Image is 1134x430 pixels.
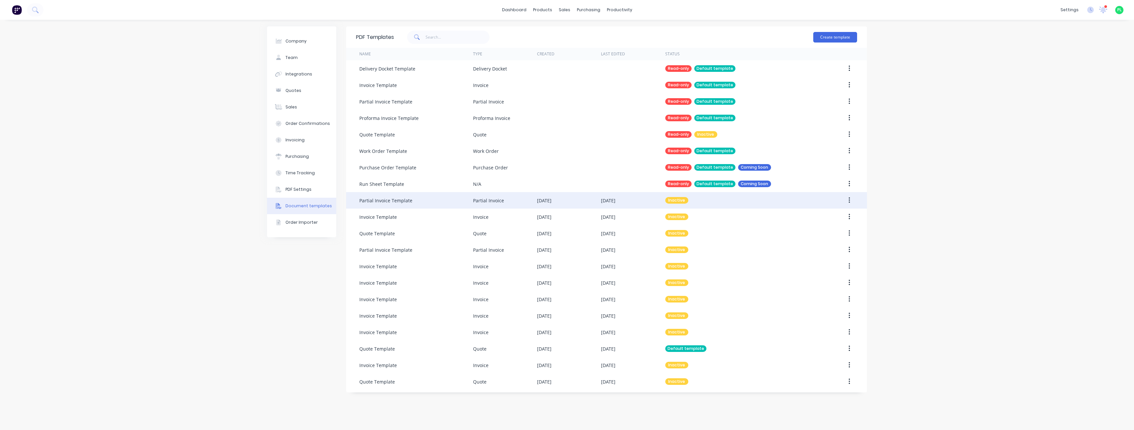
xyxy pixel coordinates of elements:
div: Order Confirmations [285,121,330,127]
div: [DATE] [537,345,552,352]
div: Invoice [473,279,489,286]
div: Quote Template [359,131,395,138]
div: [DATE] [601,329,615,336]
button: Integrations [267,66,336,82]
button: Sales [267,99,336,115]
div: [DATE] [537,230,552,237]
div: Status [665,51,680,57]
div: Default template [665,345,706,352]
div: Quotes [285,88,301,94]
div: Read-only [665,115,692,121]
div: Invoice [473,312,489,319]
div: Inactive [665,197,688,204]
div: Inactive [665,279,688,286]
div: Default template [694,164,735,171]
div: Inactive [665,378,688,385]
div: Default template [694,98,735,105]
div: [DATE] [537,362,552,369]
div: Partial Invoice Template [359,246,412,253]
div: Invoice [473,362,489,369]
div: Partial Invoice [473,98,504,105]
div: settings [1057,5,1082,15]
span: PL [1117,7,1122,13]
div: Proforma Invoice [473,115,510,122]
div: [DATE] [601,263,615,270]
div: [DATE] [601,230,615,237]
div: [DATE] [537,197,552,204]
div: Read-only [665,131,692,138]
div: productivity [604,5,636,15]
div: Quote Template [359,345,395,352]
div: Inactive [665,214,688,220]
div: Name [359,51,371,57]
div: N/A [473,181,481,187]
div: [DATE] [537,214,552,220]
div: Invoice Template [359,312,397,319]
button: PDF Settings [267,181,336,198]
div: Team [285,55,298,61]
div: Invoice [473,329,489,336]
button: Team [267,49,336,66]
div: Quote Template [359,230,395,237]
div: Invoicing [285,137,305,143]
div: Default template [694,65,735,72]
div: Partial Invoice [473,246,504,253]
div: Invoice [473,214,489,220]
div: Invoice Template [359,263,397,270]
div: Quote [473,131,487,138]
div: Inactive [665,362,688,368]
div: Default template [694,181,735,187]
div: purchasing [574,5,604,15]
div: Coming Soon [738,181,771,187]
div: [DATE] [601,345,615,352]
div: Invoice Template [359,362,397,369]
div: Inactive [665,296,688,302]
div: Default template [694,115,735,121]
div: Read-only [665,148,692,154]
div: Quote [473,378,487,385]
div: Partial Invoice Template [359,98,412,105]
button: Document templates [267,198,336,214]
div: Inactive [665,263,688,270]
div: Inactive [665,230,688,237]
div: Inactive [665,329,688,335]
div: Company [285,38,307,44]
div: [DATE] [537,296,552,303]
div: [DATE] [537,312,552,319]
div: [DATE] [601,246,615,253]
div: Read-only [665,181,692,187]
div: [DATE] [601,214,615,220]
div: Default template [694,82,735,88]
div: Type [473,51,482,57]
button: Order Confirmations [267,115,336,132]
div: Quote [473,345,487,352]
div: Last Edited [601,51,625,57]
button: Quotes [267,82,336,99]
div: PDF Templates [356,33,394,41]
div: Delivery Docket [473,65,507,72]
div: products [530,5,555,15]
div: Invoice Template [359,214,397,220]
div: [DATE] [537,246,552,253]
div: Partial Invoice [473,197,504,204]
img: Factory [12,5,22,15]
div: [DATE] [537,279,552,286]
div: PDF Settings [285,186,312,192]
div: [DATE] [537,378,552,385]
div: [DATE] [601,279,615,286]
div: [DATE] [601,378,615,385]
div: Coming Soon [738,164,771,171]
div: Quote Template [359,378,395,385]
div: Proforma Invoice Template [359,115,419,122]
div: Invoice Template [359,329,397,336]
div: Document templates [285,203,332,209]
div: [DATE] [537,329,552,336]
div: [DATE] [601,312,615,319]
input: Search... [426,31,490,44]
div: sales [555,5,574,15]
button: Invoicing [267,132,336,148]
button: Time Tracking [267,165,336,181]
div: Inactive [665,246,688,253]
div: Read-only [665,82,692,88]
div: Invoice Template [359,82,397,89]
